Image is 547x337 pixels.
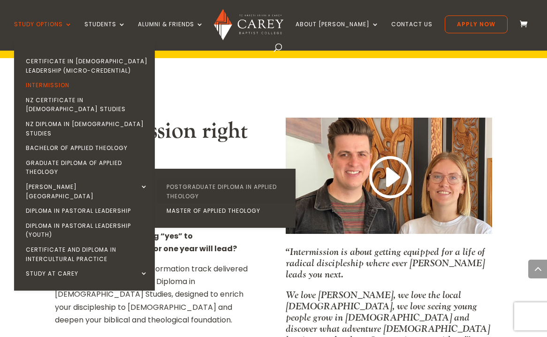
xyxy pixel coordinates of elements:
a: Apply Now [445,15,508,33]
a: Certificate and Diploma in Intercultural Practice [16,242,157,266]
a: Bachelor of Applied Theology [16,141,157,156]
a: Diploma in Pastoral Leadership (Youth) [16,218,157,242]
a: Postgraduate Diploma in Applied Theology [157,180,298,203]
p: “Intermission is about getting equipped for a life of radical discipleship where ever [PERSON_NAM... [286,246,493,289]
a: Alumni & Friends [138,21,204,43]
a: Study at Carey [16,266,157,281]
a: Intermission [16,78,157,93]
a: Certificate in [DEMOGRAPHIC_DATA] Leadership (Micro-credential) [16,54,157,78]
a: NZ Diploma in [DEMOGRAPHIC_DATA] Studies [16,117,157,141]
a: Graduate Diploma of Applied Theology [16,156,157,180]
a: Students [84,21,126,43]
a: [PERSON_NAME][GEOGRAPHIC_DATA] [16,180,157,203]
p: Intermission is a one-year formation track delivered alongside the NZQA Level 5 Diploma in [DEMOG... [55,262,262,334]
a: Diploma in Pastoral Leadership [16,203,157,218]
a: About [PERSON_NAME] [296,21,379,43]
a: Contact Us [391,21,433,43]
a: Study Options [14,21,72,43]
a: Master of Applied Theology [157,203,298,218]
img: Carey Baptist College [214,9,283,40]
a: NZ Certificate in [DEMOGRAPHIC_DATA] Studies [16,93,157,117]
